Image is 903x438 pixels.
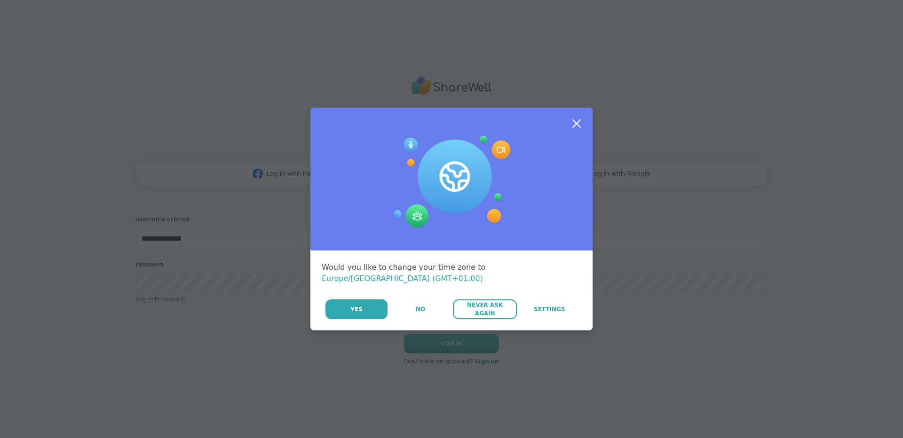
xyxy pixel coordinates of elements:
[322,274,483,283] span: Europe/[GEOGRAPHIC_DATA] (GMT+01:00)
[534,305,565,313] span: Settings
[458,301,512,318] span: Never Ask Again
[416,305,425,313] span: No
[325,299,388,319] button: Yes
[518,299,581,319] a: Settings
[322,262,581,284] div: Would you like to change your time zone to
[350,305,363,313] span: Yes
[453,299,516,319] button: Never Ask Again
[393,136,510,228] img: Session Experience
[388,299,452,319] button: No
